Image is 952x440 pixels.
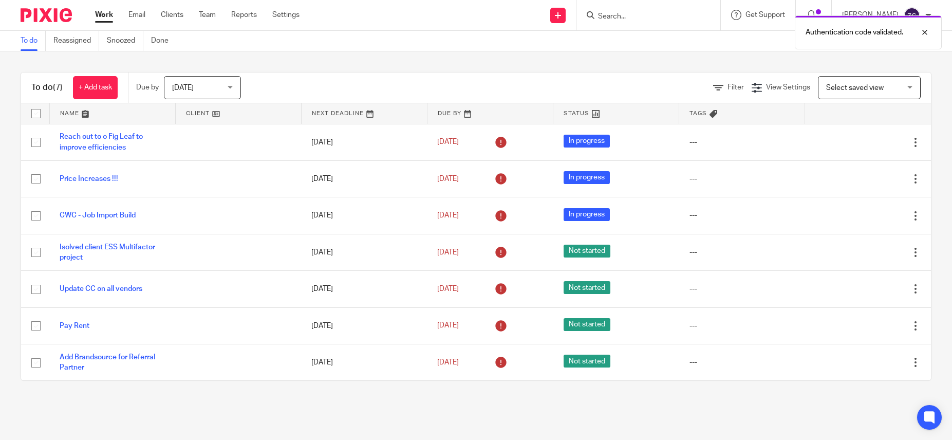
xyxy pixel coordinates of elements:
span: [DATE] [437,212,459,219]
span: [DATE] [437,359,459,366]
span: Select saved view [826,84,884,91]
td: [DATE] [301,307,427,344]
td: [DATE] [301,344,427,381]
div: --- [689,284,795,294]
span: Filter [727,84,744,91]
span: In progress [564,208,610,221]
a: Work [95,10,113,20]
td: [DATE] [301,160,427,197]
span: [DATE] [437,322,459,329]
a: To do [21,31,46,51]
td: [DATE] [301,271,427,307]
td: [DATE] [301,197,427,234]
span: [DATE] [437,249,459,256]
div: --- [689,247,795,258]
a: Reassigned [53,31,99,51]
a: Isolved client ESS Multifactor project [60,244,155,261]
span: In progress [564,135,610,148]
a: Clients [161,10,183,20]
a: Pay Rent [60,322,89,329]
div: --- [689,321,795,331]
td: [DATE] [301,124,427,160]
div: --- [689,357,795,368]
h1: To do [31,82,63,93]
img: svg%3E [904,7,920,24]
span: [DATE] [172,84,194,91]
p: Due by [136,82,159,93]
a: Reach out to o Fig Leaf to improve efficiencies [60,133,143,151]
span: Not started [564,355,610,368]
a: Settings [272,10,300,20]
a: Update CC on all vendors [60,285,142,292]
span: In progress [564,171,610,184]
a: Price Increases !!! [60,175,118,182]
span: [DATE] [437,285,459,292]
img: Pixie [21,8,72,22]
a: Snoozed [107,31,143,51]
div: --- [689,137,795,148]
span: View Settings [766,84,810,91]
span: (7) [53,83,63,91]
a: Team [199,10,216,20]
span: Not started [564,245,610,258]
span: Not started [564,318,610,331]
a: Done [151,31,176,51]
a: Reports [231,10,257,20]
a: + Add task [73,76,118,99]
span: [DATE] [437,139,459,146]
a: Email [128,10,145,20]
span: [DATE] [437,175,459,182]
span: Not started [564,281,610,294]
td: [DATE] [301,234,427,270]
span: Tags [689,111,707,116]
p: Authentication code validated. [806,27,903,38]
a: Add Brandsource for Referral Partner [60,354,155,371]
div: --- [689,174,795,184]
div: --- [689,210,795,221]
a: CWC - Job Import Build [60,212,136,219]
